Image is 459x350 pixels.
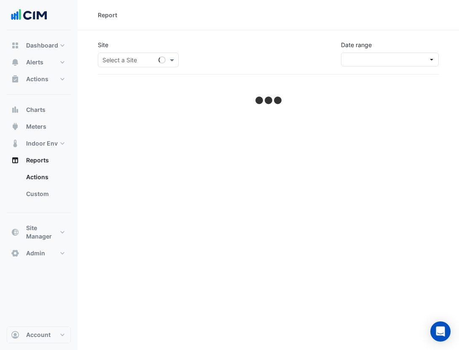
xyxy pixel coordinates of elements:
[11,156,19,164] app-icon: Reports
[26,58,43,66] span: Alerts
[11,228,19,236] app-icon: Site Manager
[26,106,46,114] span: Charts
[26,224,58,241] span: Site Manager
[26,331,51,339] span: Account
[11,75,19,83] app-icon: Actions
[26,122,46,131] span: Meters
[430,321,451,342] div: Open Intercom Messenger
[11,139,19,148] app-icon: Indoor Env
[7,37,71,54] button: Dashboard
[11,249,19,257] app-icon: Admin
[26,75,48,83] span: Actions
[26,41,58,50] span: Dashboard
[7,135,71,152] button: Indoor Env
[10,7,48,24] img: Company Logo
[7,54,71,71] button: Alerts
[19,186,71,202] a: Custom
[7,101,71,118] button: Charts
[98,40,108,49] label: Site
[98,11,117,19] div: Report
[7,152,71,169] button: Reports
[26,156,49,164] span: Reports
[26,249,45,257] span: Admin
[341,40,372,49] label: Date range
[7,71,71,87] button: Actions
[26,139,58,148] span: Indoor Env
[7,245,71,262] button: Admin
[7,118,71,135] button: Meters
[7,220,71,245] button: Site Manager
[11,58,19,66] app-icon: Alerts
[11,41,19,50] app-icon: Dashboard
[11,106,19,114] app-icon: Charts
[7,169,71,206] div: Reports
[7,326,71,343] button: Account
[11,122,19,131] app-icon: Meters
[19,169,71,186] a: Actions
